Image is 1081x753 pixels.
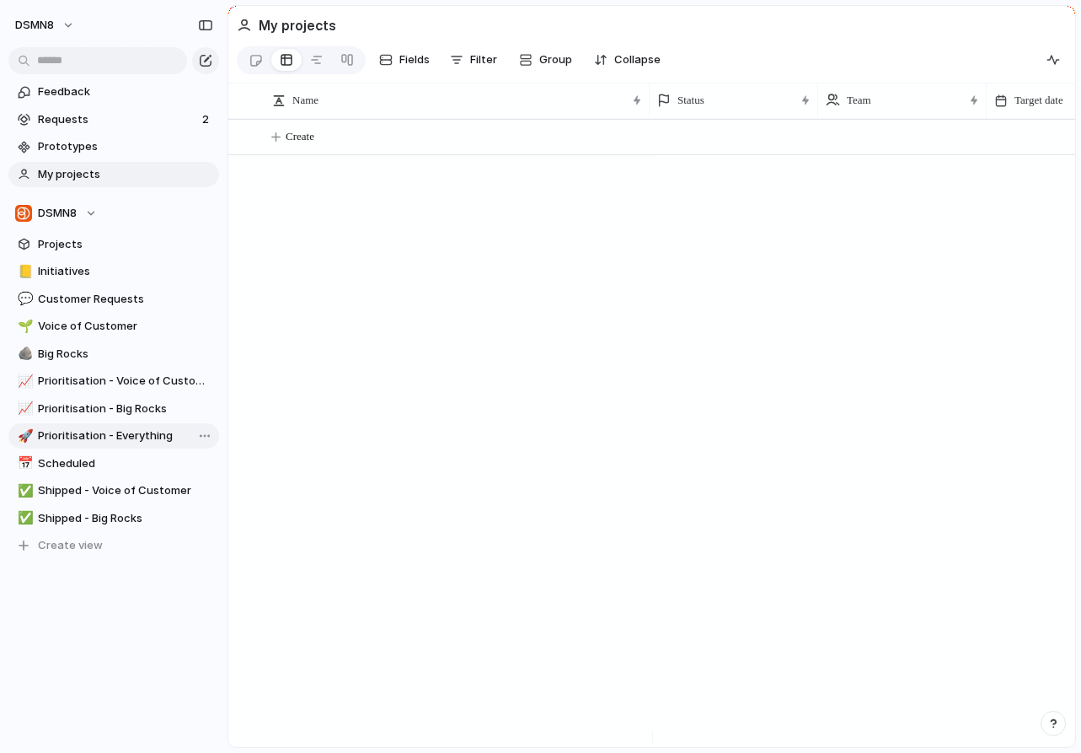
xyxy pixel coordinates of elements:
[18,262,29,282] div: 📒
[15,428,32,444] button: 🚀
[8,259,219,284] a: 📒Initiatives
[8,12,83,39] button: DSMN8
[15,401,32,417] button: 📈
[399,51,430,68] span: Fields
[470,51,497,68] span: Filter
[38,537,103,554] span: Create view
[38,373,213,390] span: Prioritisation - Voice of Customer
[15,373,32,390] button: 📈
[18,344,29,363] div: 🪨
[847,92,871,109] span: Team
[259,15,336,35] h2: My projects
[15,17,54,34] span: DSMN8
[18,317,29,336] div: 🌱
[38,455,213,472] span: Scheduled
[614,51,661,68] span: Collapse
[8,342,219,367] a: 🪨Big Rocks
[8,533,219,558] button: Create view
[15,263,32,280] button: 📒
[511,46,581,73] button: Group
[8,162,219,187] a: My projects
[8,107,219,132] a: Requests2
[15,346,32,363] button: 🪨
[539,51,572,68] span: Group
[286,128,314,145] span: Create
[15,510,32,527] button: ✅
[15,455,32,472] button: 📅
[8,451,219,476] a: 📅Scheduled
[202,111,212,128] span: 2
[8,201,219,226] button: DSMN8
[38,166,213,183] span: My projects
[8,368,219,394] a: 📈Prioritisation - Voice of Customer
[38,111,197,128] span: Requests
[18,508,29,528] div: ✅
[8,506,219,531] a: ✅Shipped - Big Rocks
[1014,92,1063,109] span: Target date
[8,134,219,159] a: Prototypes
[38,205,77,222] span: DSMN8
[38,263,213,280] span: Initiatives
[38,291,213,308] span: Customer Requests
[18,399,29,418] div: 📈
[443,46,504,73] button: Filter
[38,346,213,363] span: Big Rocks
[8,287,219,312] a: 💬Customer Requests
[18,372,29,391] div: 📈
[292,92,318,109] span: Name
[8,396,219,422] a: 📈Prioritisation - Big Rocks
[587,46,667,73] button: Collapse
[38,236,213,253] span: Projects
[15,291,32,308] button: 💬
[38,318,213,335] span: Voice of Customer
[18,289,29,309] div: 💬
[8,79,219,105] a: Feedback
[18,454,29,473] div: 📅
[18,481,29,501] div: ✅
[38,428,213,444] span: Prioritisation - Everything
[15,318,32,335] button: 🌱
[38,83,213,100] span: Feedback
[38,482,213,499] span: Shipped - Voice of Customer
[677,92,704,109] span: Status
[38,510,213,527] span: Shipped - Big Rocks
[18,427,29,446] div: 🚀
[15,482,32,499] button: ✅
[38,401,213,417] span: Prioritisation - Big Rocks
[8,314,219,339] a: 🌱Voice of Customer
[8,232,219,257] a: Projects
[372,46,436,73] button: Fields
[8,423,219,449] a: 🚀Prioritisation - Everything
[8,478,219,503] a: ✅Shipped - Voice of Customer
[38,138,213,155] span: Prototypes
